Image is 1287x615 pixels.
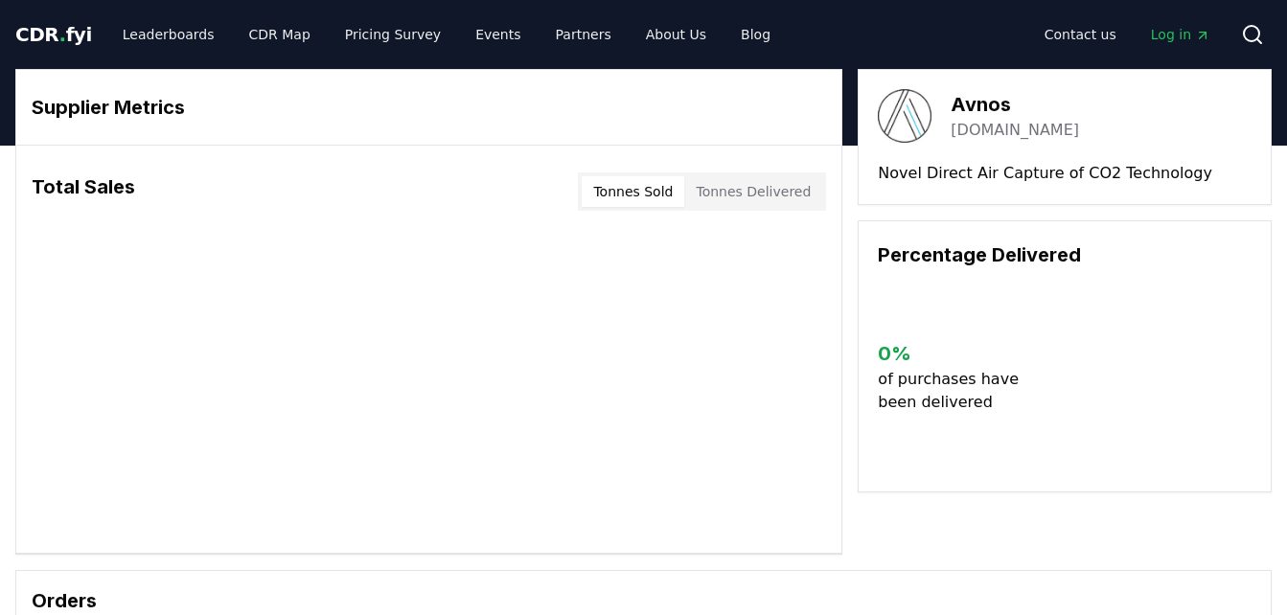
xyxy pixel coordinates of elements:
[1029,17,1226,52] nav: Main
[1151,25,1210,44] span: Log in
[32,172,135,211] h3: Total Sales
[15,23,92,46] span: CDR fyi
[107,17,230,52] a: Leaderboards
[951,90,1079,119] h3: Avnos
[1136,17,1226,52] a: Log in
[684,176,822,207] button: Tonnes Delivered
[15,21,92,48] a: CDR.fyi
[1029,17,1132,52] a: Contact us
[725,17,786,52] a: Blog
[234,17,326,52] a: CDR Map
[878,240,1252,269] h3: Percentage Delivered
[59,23,66,46] span: .
[460,17,536,52] a: Events
[582,176,684,207] button: Tonnes Sold
[878,162,1252,185] p: Novel Direct Air Capture of CO2 Technology
[878,89,931,143] img: Avnos-logo
[32,586,1255,615] h3: Orders
[32,93,826,122] h3: Supplier Metrics
[107,17,786,52] nav: Main
[631,17,722,52] a: About Us
[330,17,456,52] a: Pricing Survey
[951,119,1079,142] a: [DOMAIN_NAME]
[878,339,1031,368] h3: 0 %
[540,17,627,52] a: Partners
[878,368,1031,414] p: of purchases have been delivered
